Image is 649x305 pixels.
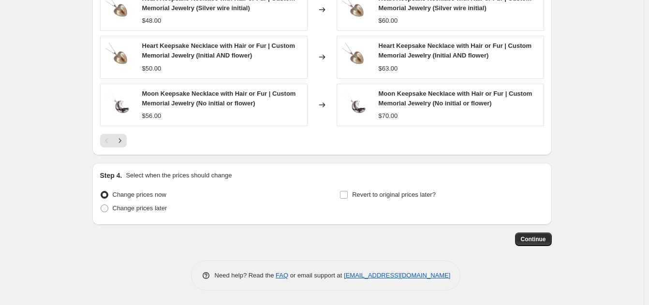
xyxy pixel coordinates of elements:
span: Need help? Read the [215,272,276,279]
span: Change prices later [113,204,167,212]
button: Continue [515,232,552,246]
div: $60.00 [379,16,398,26]
img: hair_lock_keepsake_necklace_80x.jpg [105,43,134,72]
span: Moon Keepsake Necklace with Hair or Fur | Custom Memorial Jewelry (No initial or flower) [379,90,532,107]
img: moon_j_80x.jpg [105,90,134,119]
h2: Step 4. [100,171,122,180]
div: $50.00 [142,64,162,73]
span: Change prices now [113,191,166,198]
img: moon_j_80x.jpg [342,90,371,119]
span: Moon Keepsake Necklace with Hair or Fur | Custom Memorial Jewelry (No initial or flower) [142,90,296,107]
a: [EMAIL_ADDRESS][DOMAIN_NAME] [344,272,450,279]
span: or email support at [288,272,344,279]
div: $56.00 [142,111,162,121]
span: Continue [521,235,546,243]
nav: Pagination [100,134,127,147]
span: Revert to original prices later? [352,191,436,198]
div: $70.00 [379,111,398,121]
span: Heart Keepsake Necklace with Hair or Fur | Custom Memorial Jewelry (Initial AND flower) [379,42,531,59]
span: Heart Keepsake Necklace with Hair or Fur | Custom Memorial Jewelry (Initial AND flower) [142,42,295,59]
a: FAQ [276,272,288,279]
button: Next [113,134,127,147]
img: hair_lock_keepsake_necklace_80x.jpg [342,43,371,72]
p: Select when the prices should change [126,171,232,180]
div: $48.00 [142,16,162,26]
div: $63.00 [379,64,398,73]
